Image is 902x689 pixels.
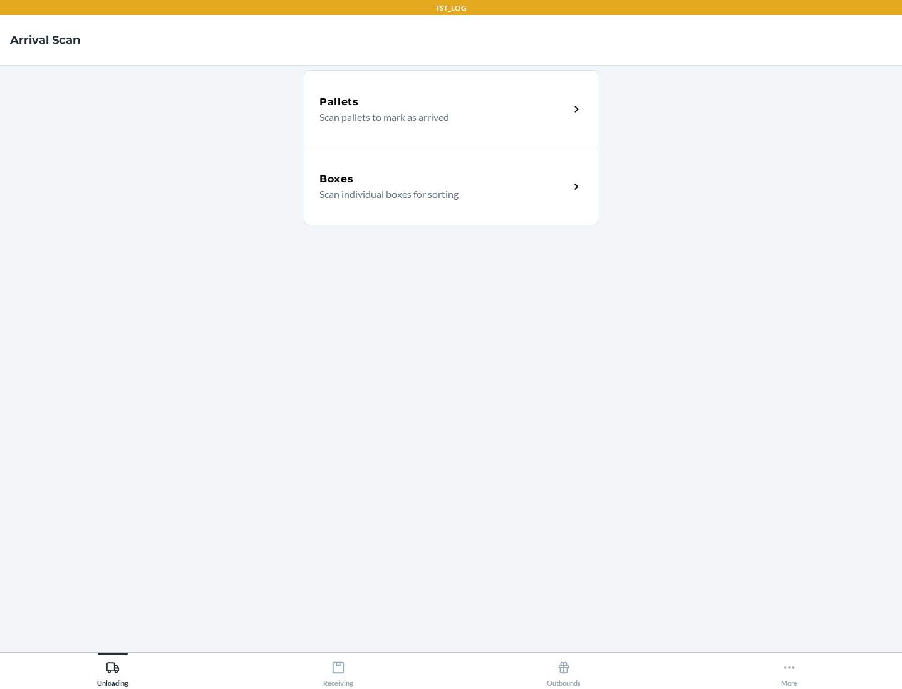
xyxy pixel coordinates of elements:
button: Outbounds [451,653,676,687]
div: Unloading [97,656,128,687]
h4: Arrival Scan [10,32,80,48]
p: TST_LOG [435,3,467,14]
h5: Boxes [319,172,354,187]
div: Receiving [323,656,353,687]
p: Scan pallets to mark as arrived [319,110,559,125]
button: More [676,653,902,687]
div: More [781,656,797,687]
a: BoxesScan individual boxes for sorting [304,148,598,225]
div: Outbounds [547,656,581,687]
button: Receiving [225,653,451,687]
a: PalletsScan pallets to mark as arrived [304,70,598,148]
p: Scan individual boxes for sorting [319,187,559,202]
h5: Pallets [319,95,359,110]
